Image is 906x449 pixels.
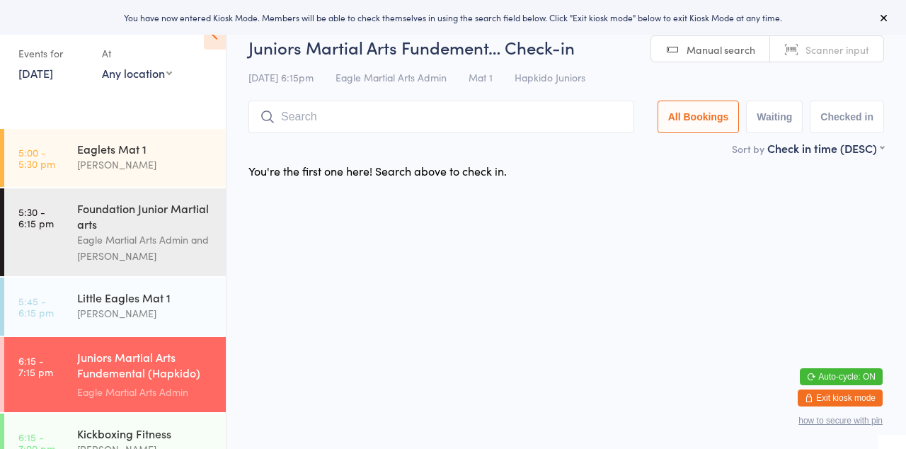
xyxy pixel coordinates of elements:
[805,42,869,57] span: Scanner input
[77,349,214,384] div: Juniors Martial Arts Fundemental (Hapkido) Mat 2
[248,70,314,84] span: [DATE] 6:15pm
[469,70,493,84] span: Mat 1
[77,426,214,441] div: Kickboxing Fitness
[248,101,634,133] input: Search
[336,70,447,84] span: Eagle Martial Arts Admin
[77,141,214,157] div: Eaglets Mat 1
[798,416,883,426] button: how to secure with pin
[732,142,764,156] label: Sort by
[248,163,507,178] div: You're the first one here! Search above to check in.
[248,35,884,59] h2: Juniors Martial Arts Fundement… Check-in
[18,355,53,377] time: 6:15 - 7:15 pm
[810,101,884,133] button: Checked in
[687,42,755,57] span: Manual search
[4,188,226,276] a: 5:30 -6:15 pmFoundation Junior Martial artsEagle Martial Arts Admin and [PERSON_NAME]
[77,232,214,264] div: Eagle Martial Arts Admin and [PERSON_NAME]
[746,101,803,133] button: Waiting
[658,101,740,133] button: All Bookings
[800,368,883,385] button: Auto-cycle: ON
[102,42,172,65] div: At
[4,278,226,336] a: 5:45 -6:15 pmLittle Eagles Mat 1[PERSON_NAME]
[515,70,585,84] span: Hapkido Juniors
[77,157,214,173] div: [PERSON_NAME]
[77,200,214,232] div: Foundation Junior Martial arts
[77,384,214,400] div: Eagle Martial Arts Admin
[77,305,214,322] div: [PERSON_NAME]
[18,295,54,318] time: 5:45 - 6:15 pm
[77,290,214,305] div: Little Eagles Mat 1
[4,337,226,412] a: 6:15 -7:15 pmJuniors Martial Arts Fundemental (Hapkido) Mat 2Eagle Martial Arts Admin
[18,147,55,169] time: 5:00 - 5:30 pm
[18,206,54,229] time: 5:30 - 6:15 pm
[18,65,53,81] a: [DATE]
[18,42,88,65] div: Events for
[4,129,226,187] a: 5:00 -5:30 pmEaglets Mat 1[PERSON_NAME]
[102,65,172,81] div: Any location
[23,11,883,23] div: You have now entered Kiosk Mode. Members will be able to check themselves in using the search fie...
[798,390,883,407] button: Exit kiosk mode
[767,140,884,156] div: Check in time (DESC)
